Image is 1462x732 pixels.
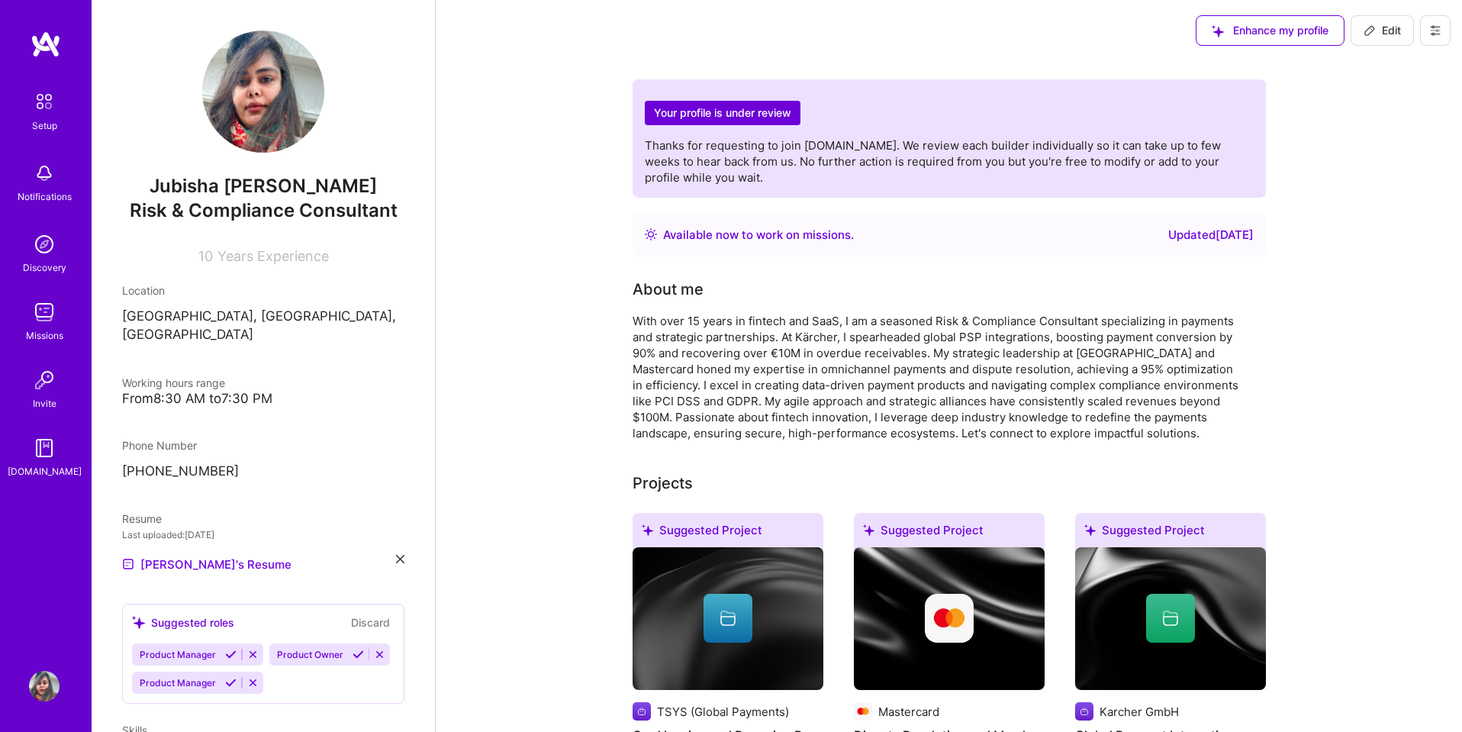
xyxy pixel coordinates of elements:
div: [DOMAIN_NAME] [8,463,82,479]
i: Accept [225,677,237,688]
span: 10 [198,248,213,264]
img: cover [854,547,1045,691]
span: Product Manager [140,677,216,688]
div: From 8:30 AM to 7:30 PM [122,391,404,407]
img: Company logo [1075,702,1093,721]
img: Invite [29,365,60,395]
span: Years Experience [217,248,329,264]
div: Discovery [23,260,66,276]
img: Company logo [633,702,651,721]
h2: Your profile is under review [645,101,800,126]
i: Reject [247,649,259,660]
div: Last uploaded: [DATE] [122,527,404,543]
i: Reject [374,649,385,660]
img: guide book [29,433,60,463]
img: cover [633,547,823,691]
img: teamwork [29,297,60,327]
span: Jubisha [PERSON_NAME] [122,175,404,198]
div: Location [122,282,404,298]
i: icon SuggestedTeams [863,524,874,536]
i: icon SuggestedTeams [642,524,653,536]
img: Company logo [854,702,872,721]
div: Suggested Project [1075,513,1266,553]
i: icon SuggestedTeams [132,616,145,629]
div: TSYS (Global Payments) [657,704,789,720]
div: Setup [32,118,57,134]
i: icon Close [396,555,404,563]
img: Resume [122,558,134,570]
div: Mastercard [878,704,939,720]
div: Suggested roles [132,614,234,630]
img: setup [28,85,60,118]
i: Accept [353,649,364,660]
a: [PERSON_NAME]'s Resume [122,555,291,573]
div: Missions [26,327,63,343]
img: User Avatar [202,31,324,153]
span: Product Manager [140,649,216,660]
i: Accept [225,649,237,660]
p: [GEOGRAPHIC_DATA], [GEOGRAPHIC_DATA], [GEOGRAPHIC_DATA] [122,308,404,344]
img: Availability [645,228,657,240]
div: Invite [33,395,56,411]
img: Company logo [925,594,974,643]
img: User Avatar [29,671,60,701]
span: Working hours range [122,376,225,389]
button: Edit [1351,15,1414,46]
img: cover [1075,547,1266,691]
div: With over 15 years in fintech and SaaS, I am a seasoned Risk & Compliance Consultant specializing... [633,313,1243,441]
span: Product Owner [277,649,343,660]
a: User Avatar [25,671,63,701]
div: Updated [DATE] [1168,226,1254,244]
span: Risk & Compliance Consultant [130,199,398,221]
p: [PHONE_NUMBER] [122,463,404,481]
div: About me [633,278,704,301]
span: Thanks for requesting to join [DOMAIN_NAME]. We review each builder individually so it can take u... [645,138,1221,185]
img: discovery [29,229,60,260]
i: icon SuggestedTeams [1084,524,1096,536]
button: Discard [346,614,394,631]
div: Projects [633,472,693,495]
span: Phone Number [122,439,197,452]
div: Available now to work on missions . [663,226,854,244]
div: Karcher GmbH [1100,704,1179,720]
span: Resume [122,512,162,525]
img: bell [29,158,60,189]
div: Suggested Project [633,513,823,553]
img: logo [31,31,61,58]
i: Reject [247,677,259,688]
div: Suggested Project [854,513,1045,553]
div: Notifications [18,189,72,205]
span: Edit [1364,23,1401,38]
